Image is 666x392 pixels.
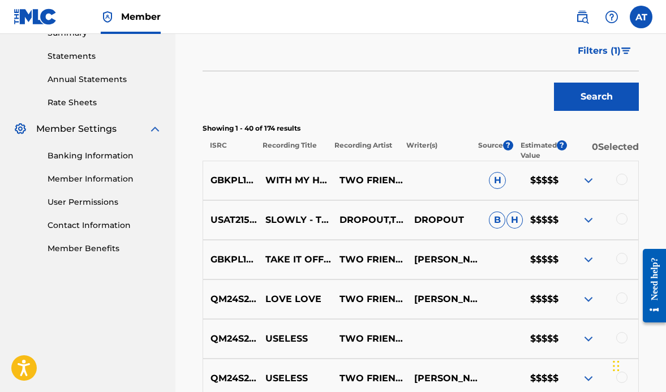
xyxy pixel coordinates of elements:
p: $$$$$ [523,372,564,385]
p: 0 Selected [567,140,639,161]
img: expand [582,372,595,385]
p: USAT21503522 [203,213,257,227]
p: Recording Artist [327,140,399,161]
span: Member [121,10,161,23]
a: Rate Sheets [48,97,162,109]
p: $$$$$ [523,253,564,266]
p: TWO FRIENDS,CODEKO [332,253,407,266]
a: Statements [48,50,162,62]
div: User Menu [630,6,652,28]
p: USELESS [257,372,332,385]
a: Member Information [48,173,162,185]
p: Recording Title [255,140,327,161]
p: SLOWLY - TWO FRIENDS REMIX [257,213,332,227]
a: Contact Information [48,219,162,231]
p: [PERSON_NAME], [PERSON_NAME], [PERSON_NAME] [407,253,482,266]
p: USELESS [257,332,332,346]
p: TAKE IT OFF - CODEKO REMIX [257,253,332,266]
a: Banking Information [48,150,162,162]
span: H [489,172,506,189]
p: DROPOUT,TWO FRIENDS [332,213,407,227]
img: Top Rightsholder [101,10,114,24]
img: expand [582,174,595,187]
div: Drag [613,349,620,383]
p: TWO FRIENDS [332,174,407,187]
img: filter [621,48,631,54]
img: search [575,10,589,24]
p: QM24S2105831 [203,292,257,306]
button: Search [554,83,639,111]
div: Help [600,6,623,28]
p: GBKPL1828411 [203,174,257,187]
p: $$$$$ [523,332,564,346]
img: expand [148,122,162,136]
p: GBKPL1943816 [203,253,257,266]
img: help [605,10,618,24]
p: TWO FRIENDS,[PERSON_NAME] [332,332,407,346]
a: User Permissions [48,196,162,208]
img: Member Settings [14,122,27,136]
p: Estimated Value [521,140,557,161]
p: Writer(s) [399,140,471,161]
a: Public Search [571,6,594,28]
a: Annual Statements [48,74,162,85]
p: [PERSON_NAME], [PERSON_NAME], [PERSON_NAME] [407,292,482,306]
p: LOVE LOVE [257,292,332,306]
p: ISRC [203,140,255,161]
iframe: Resource Center [634,240,666,331]
p: Showing 1 - 40 of 174 results [203,123,639,133]
p: DROPOUT [407,213,482,227]
a: Member Benefits [48,243,162,255]
img: expand [582,253,595,266]
p: TWO FRIENDS,[PERSON_NAME] [332,372,407,385]
p: WITH MY HOMIES (FEAT. [PERSON_NAME] & [PERSON_NAME]) [257,174,332,187]
img: expand [582,213,595,227]
p: $$$$$ [523,292,564,306]
img: expand [582,292,595,306]
p: $$$$$ [523,174,564,187]
span: ? [503,140,513,150]
span: B [489,212,505,229]
p: $$$$$ [523,213,564,227]
p: QM24S2102865 [203,332,257,346]
p: TWO FRIENDS,[PERSON_NAME] [332,292,407,306]
span: Member Settings [36,122,117,136]
button: Filters (1) [571,37,639,65]
img: MLC Logo [14,8,57,25]
img: expand [582,332,595,346]
span: ? [557,140,567,150]
p: [PERSON_NAME], [PERSON_NAME], [PERSON_NAME] [407,372,482,385]
p: QM24S2102865 [203,372,257,385]
iframe: Chat Widget [609,338,666,392]
span: Filters ( 1 ) [578,44,621,58]
p: Source [478,140,503,161]
span: H [506,212,523,229]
